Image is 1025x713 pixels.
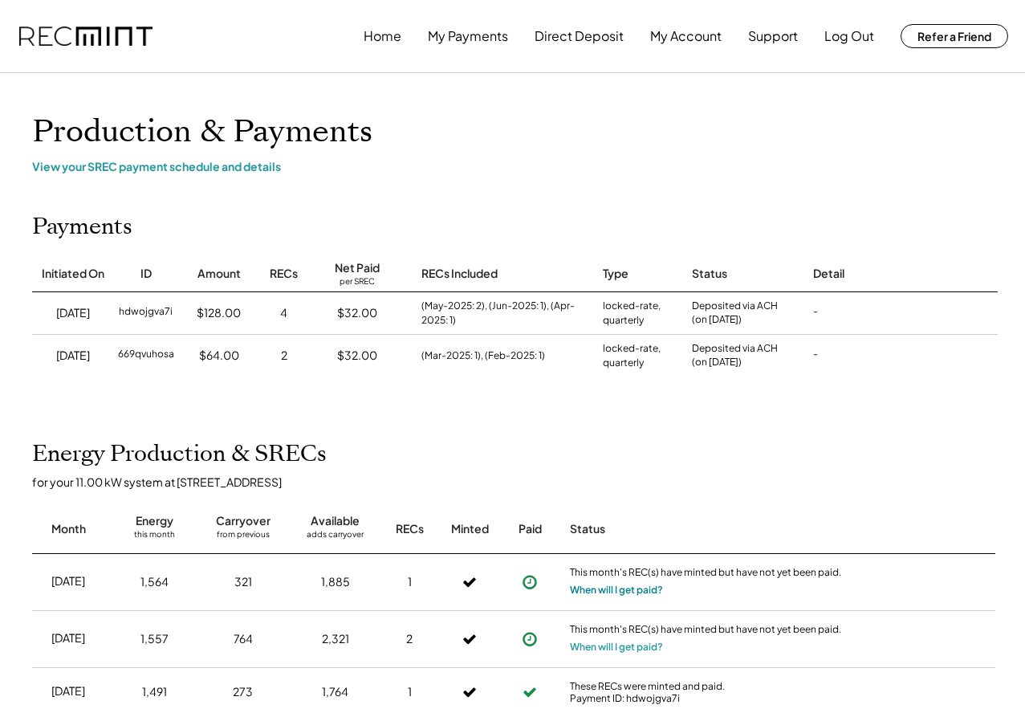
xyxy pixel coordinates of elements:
[280,305,287,321] div: 4
[650,20,722,52] button: My Account
[118,348,174,364] div: 669qvuhosa
[340,276,375,288] div: per SREC
[535,20,624,52] button: Direct Deposit
[197,266,241,282] div: Amount
[322,631,349,647] div: 2,321
[140,631,169,647] div: 1,557
[32,475,1011,489] div: for your 11.00 kW system at [STREET_ADDRESS]
[51,573,85,589] div: [DATE]
[32,159,995,173] div: View your SREC payment schedule and details
[901,24,1008,48] button: Refer a Friend
[603,266,628,282] div: Type
[692,299,778,327] div: Deposited via ACH (on [DATE])
[234,574,252,590] div: 321
[603,341,676,370] div: locked-rate, quarterly
[56,348,90,364] div: [DATE]
[51,521,86,537] div: Month
[570,521,843,537] div: Status
[56,305,90,321] div: [DATE]
[406,631,413,647] div: 2
[140,266,152,282] div: ID
[217,529,270,545] div: from previous
[518,570,542,594] button: Payment approved, but not yet initiated.
[519,521,542,537] div: Paid
[134,529,175,545] div: this month
[570,566,843,582] div: This month's REC(s) have minted but have not yet been paid.
[19,26,153,47] img: recmint-logotype%403x.png
[337,348,377,364] div: $32.00
[824,20,874,52] button: Log Out
[692,266,727,282] div: Status
[136,513,173,529] div: Energy
[364,20,401,52] button: Home
[421,348,545,363] div: (Mar-2025: 1), (Feb-2025: 1)
[233,684,253,700] div: 273
[197,305,241,321] div: $128.00
[408,574,412,590] div: 1
[813,266,844,282] div: Detail
[119,305,173,321] div: hdwojgva7i
[408,684,412,700] div: 1
[32,441,327,468] h2: Energy Production & SRECs
[813,348,818,364] div: -
[570,582,663,598] button: When will I get paid?
[311,513,360,529] div: Available
[335,260,380,276] div: Net Paid
[140,574,169,590] div: 1,564
[32,113,995,151] h1: Production & Payments
[32,214,132,241] h2: Payments
[42,266,104,282] div: Initiated On
[396,521,424,537] div: RECs
[570,639,663,655] button: When will I get paid?
[421,266,498,282] div: RECs Included
[421,299,587,328] div: (May-2025: 2), (Jun-2025: 1), (Apr-2025: 1)
[813,305,818,321] div: -
[518,627,542,651] button: Payment approved, but not yet initiated.
[51,630,85,646] div: [DATE]
[322,684,348,700] div: 1,764
[270,266,298,282] div: RECs
[570,680,843,705] div: These RECs were minted and paid. Payment ID: hdwojgva7i
[321,574,350,590] div: 1,885
[281,348,287,364] div: 2
[234,631,253,647] div: 764
[199,348,239,364] div: $64.00
[451,521,489,537] div: Minted
[142,684,167,700] div: 1,491
[216,513,270,529] div: Carryover
[570,623,843,639] div: This month's REC(s) have minted but have not yet been paid.
[337,305,377,321] div: $32.00
[428,20,508,52] button: My Payments
[603,299,676,328] div: locked-rate, quarterly
[692,342,778,369] div: Deposited via ACH (on [DATE])
[307,529,364,545] div: adds carryover
[51,683,85,699] div: [DATE]
[748,20,798,52] button: Support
